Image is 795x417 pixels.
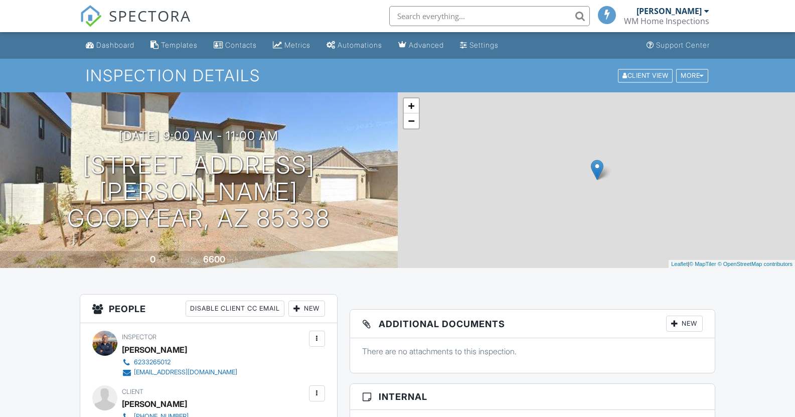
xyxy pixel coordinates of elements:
div: | [669,260,795,268]
div: 6600 [203,254,225,264]
a: SPECTORA [80,14,191,35]
a: Advanced [394,36,448,55]
a: Dashboard [82,36,138,55]
a: Metrics [269,36,314,55]
div: [PERSON_NAME] [122,396,187,411]
span: Lot Size [181,256,202,264]
h3: [DATE] 9:00 am - 11:00 am [119,129,278,143]
div: Disable Client CC Email [186,301,284,317]
div: 6233265012 [134,358,171,366]
h3: Additional Documents [350,310,715,338]
a: © MapTiler [689,261,716,267]
a: Zoom out [404,113,419,128]
div: [EMAIL_ADDRESS][DOMAIN_NAME] [134,368,237,376]
a: Leaflet [671,261,688,267]
h1: Inspection Details [86,67,709,84]
div: Dashboard [96,41,134,49]
input: Search everything... [389,6,590,26]
a: © OpenStreetMap contributors [718,261,792,267]
div: [PERSON_NAME] [122,342,187,357]
span: Inspector [122,333,156,341]
h3: People [80,295,337,323]
span: sq.ft. [227,256,239,264]
a: Contacts [210,36,261,55]
img: The Best Home Inspection Software - Spectora [80,5,102,27]
div: WM Home Inspections [624,16,709,26]
h1: [STREET_ADDRESS][PERSON_NAME] Goodyear, AZ 85338 [16,152,382,231]
div: [PERSON_NAME] [637,6,702,16]
div: Contacts [225,41,257,49]
div: Automations [338,41,382,49]
div: More [676,69,708,82]
div: Metrics [284,41,310,49]
div: Settings [469,41,499,49]
h3: Internal [350,384,715,410]
a: Client View [617,71,675,79]
div: New [288,301,325,317]
a: 6233265012 [122,357,237,367]
a: Support Center [643,36,714,55]
div: New [666,316,703,332]
div: Support Center [656,41,710,49]
span: sq. ft. [157,256,171,264]
a: Automations (Basic) [323,36,386,55]
a: Templates [146,36,202,55]
div: Templates [161,41,198,49]
a: [EMAIL_ADDRESS][DOMAIN_NAME] [122,367,237,377]
p: There are no attachments to this inspection. [362,346,703,357]
span: SPECTORA [109,5,191,26]
div: 0 [150,254,155,264]
div: Client View [618,69,673,82]
div: Advanced [409,41,444,49]
a: Settings [456,36,503,55]
a: Zoom in [404,98,419,113]
span: Client [122,388,143,395]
